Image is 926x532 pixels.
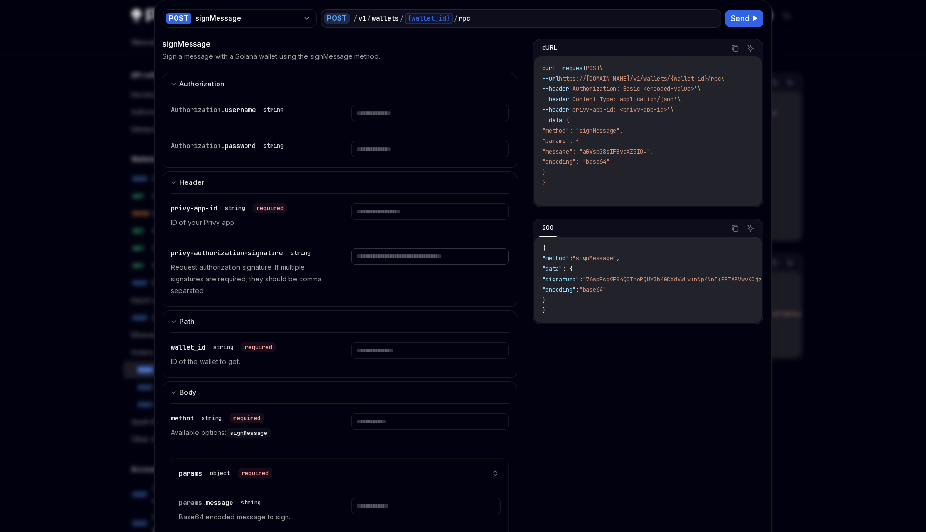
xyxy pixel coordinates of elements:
[179,78,225,90] div: Authorization
[171,217,328,228] p: ID of your Privy app.
[171,249,283,257] span: privy-authorization-signature
[230,429,267,437] span: signMessage
[569,254,572,262] span: :
[542,296,545,304] span: }
[166,13,191,24] div: POST
[542,137,579,145] span: "params": {
[542,254,569,262] span: "method"
[372,14,399,23] div: wallets
[542,244,545,252] span: {
[163,73,517,95] button: expand input section
[202,414,222,422] div: string
[225,105,256,114] span: username
[542,64,556,72] span: curl
[542,286,576,294] span: "encoding"
[171,343,205,351] span: wallet_id
[559,75,721,83] span: https://[DOMAIN_NAME]/v1/wallets/{wallet_id}/rpc
[670,106,674,113] span: \
[230,413,264,423] div: required
[163,310,517,332] button: expand input section
[171,262,328,296] p: Request authorization signature. If multiple signatures are required, they should be comma separa...
[171,141,225,150] span: Authorization.
[539,222,557,234] div: 200
[599,64,603,72] span: \
[179,468,272,478] div: params
[583,276,886,283] span: "76wpEsq9FS4QOInePQUY3b4GCXdVwLv+nNp4NnI+EPTAPVwvXCjzjUW/gD6Vuh4KaD+7p2X4MaTu6xYu0rMTAA=="
[400,14,404,23] div: /
[241,342,276,352] div: required
[163,381,517,403] button: expand input section
[179,316,195,327] div: Path
[179,469,202,477] span: params
[354,14,357,23] div: /
[542,265,562,273] span: "data"
[542,85,569,93] span: --header
[213,343,233,351] div: string
[171,204,217,212] span: privy-app-id
[179,387,196,398] div: Body
[542,189,545,197] span: '
[324,13,350,24] div: POST
[225,141,256,150] span: password
[163,52,380,61] p: Sign a message with a Solana wallet using the signMessage method.
[459,14,470,23] div: rpc
[171,203,287,213] div: privy-app-id
[569,85,697,93] span: 'Authorization: Basic <encoded-value>'
[542,168,545,176] span: }
[562,116,569,124] span: '{
[179,498,206,507] span: params.
[576,286,579,294] span: :
[731,13,749,24] span: Send
[225,204,245,212] div: string
[697,85,701,93] span: \
[241,499,261,506] div: string
[539,42,560,54] div: cURL
[179,177,204,188] div: Header
[744,42,757,55] button: Ask AI
[195,14,299,23] div: signMessage
[542,96,569,103] span: --header
[171,356,328,367] p: ID of the wallet to get.
[677,96,681,103] span: \
[562,265,572,273] span: : {
[744,222,757,235] button: Ask AI
[725,10,763,27] button: Send
[542,276,579,283] span: "signature"
[171,342,276,352] div: wallet_id
[616,254,620,262] span: ,
[263,142,284,150] div: string
[569,106,670,113] span: 'privy-app-id: <privy-app-id>'
[542,148,654,155] span: "message": "aGVsbG8sIFByaXZ5IQ=",
[542,179,545,187] span: }
[179,498,265,507] div: params.message
[171,427,328,438] p: Available options:
[579,276,583,283] span: :
[721,75,724,83] span: \
[171,105,225,114] span: Authorization.
[542,127,623,135] span: "method": "signMessage",
[171,141,287,151] div: Authorization.password
[542,116,562,124] span: --data
[263,106,284,113] div: string
[729,42,741,55] button: Copy the contents from the code block
[171,248,314,258] div: privy-authorization-signature
[171,414,194,422] span: method
[542,75,559,83] span: --url
[556,64,586,72] span: --request
[586,64,599,72] span: POST
[163,8,317,28] button: POSTsignMessage
[253,203,287,213] div: required
[238,468,272,478] div: required
[367,14,371,23] div: /
[163,38,517,50] div: signMessage
[206,498,233,507] span: message
[729,222,741,235] button: Copy the contents from the code block
[454,14,458,23] div: /
[569,96,677,103] span: 'Content-Type: application/json'
[210,469,230,477] div: object
[542,307,545,314] span: }
[405,13,453,24] div: {wallet_id}
[579,286,606,294] span: "base64"
[171,413,264,423] div: method
[358,14,366,23] div: v1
